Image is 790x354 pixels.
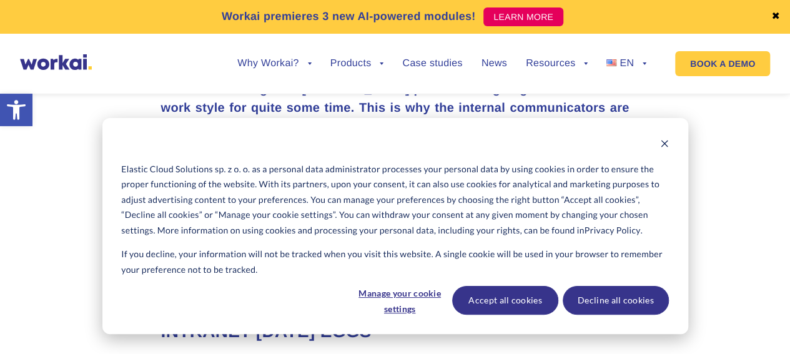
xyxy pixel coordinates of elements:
a: News [481,59,507,69]
a: Why Workai? [237,59,311,69]
div: Cookie banner [102,118,688,334]
p: Elastic Cloud Solutions sp. z o. o. as a personal data administrator processes your personal data... [121,162,668,238]
button: Decline all cookies [563,286,669,315]
button: Manage your cookie settings [352,286,448,315]
a: Resources [526,59,588,69]
a: Privacy Policy [585,223,641,238]
p: Workai premieres 3 new AI-powered modules! [222,8,476,25]
span: EN [620,58,634,69]
a: LEARN MORE [483,7,563,26]
a: EN [606,59,646,69]
a: Case studies [402,59,462,69]
button: Dismiss cookie banner [660,137,669,153]
iframe: Popup CTA [6,247,343,348]
p: If you decline, your information will not be tracked when you visit this website. A single cookie... [121,247,668,277]
button: Accept all cookies [452,286,558,315]
a: ✖ [771,12,780,22]
a: BOOK A DEMO [675,51,770,76]
a: Products [330,59,384,69]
